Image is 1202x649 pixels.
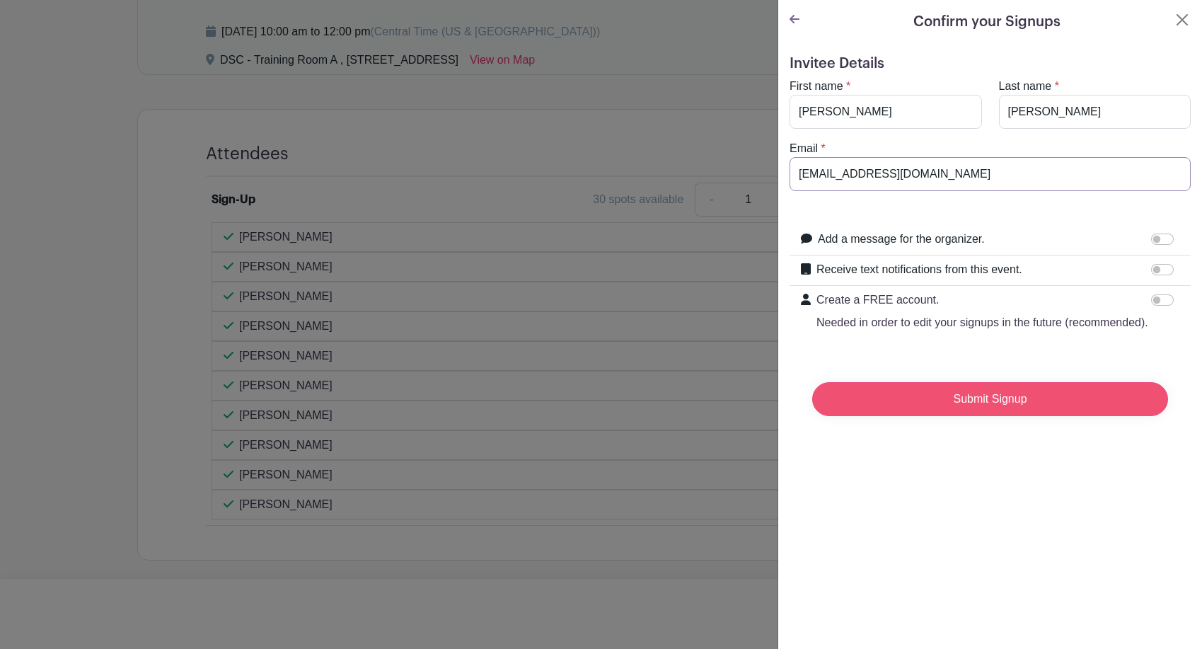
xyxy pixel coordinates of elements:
[913,11,1061,33] h5: Confirm your Signups
[816,314,1148,331] p: Needed in order to edit your signups in the future (recommended).
[790,55,1191,72] h5: Invitee Details
[812,382,1168,416] input: Submit Signup
[1174,11,1191,28] button: Close
[816,292,1148,309] p: Create a FREE account.
[816,261,1022,278] label: Receive text notifications from this event.
[790,140,818,157] label: Email
[999,78,1052,95] label: Last name
[818,231,985,248] label: Add a message for the organizer.
[790,78,843,95] label: First name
